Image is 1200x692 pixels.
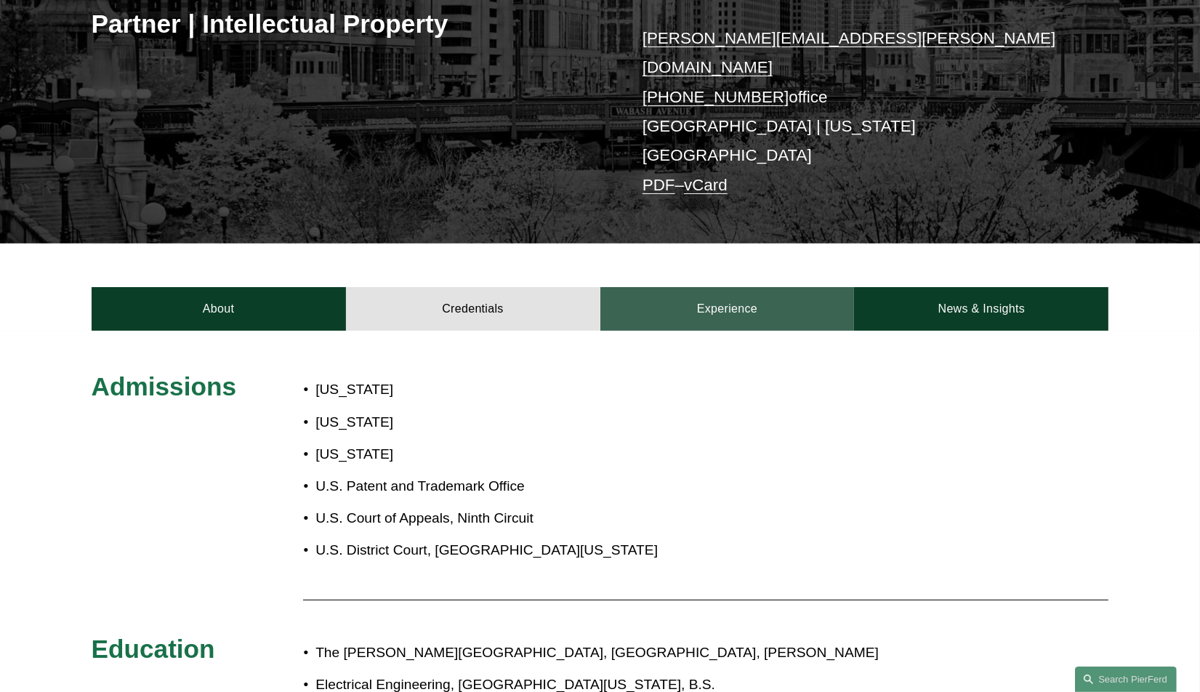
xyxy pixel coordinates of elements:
a: Credentials [346,287,600,331]
a: About [92,287,346,331]
p: The [PERSON_NAME][GEOGRAPHIC_DATA], [GEOGRAPHIC_DATA], [PERSON_NAME] [315,640,981,666]
p: [US_STATE] [315,410,685,435]
a: News & Insights [854,287,1108,331]
a: Search this site [1075,667,1177,692]
span: Education [92,635,215,663]
p: U.S. Court of Appeals, Ninth Circuit [315,506,685,531]
a: PDF [643,176,675,194]
p: [US_STATE] [315,377,685,403]
h3: Partner | Intellectual Property [92,8,600,40]
p: [US_STATE] [315,442,685,467]
p: office [GEOGRAPHIC_DATA] | [US_STATE][GEOGRAPHIC_DATA] – [643,24,1066,200]
p: U.S. District Court, [GEOGRAPHIC_DATA][US_STATE] [315,538,685,563]
a: Experience [600,287,855,331]
p: U.S. Patent and Trademark Office [315,474,685,499]
span: Admissions [92,372,236,401]
a: [PERSON_NAME][EMAIL_ADDRESS][PERSON_NAME][DOMAIN_NAME] [643,29,1056,76]
a: vCard [684,176,728,194]
a: [PHONE_NUMBER] [643,88,789,106]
